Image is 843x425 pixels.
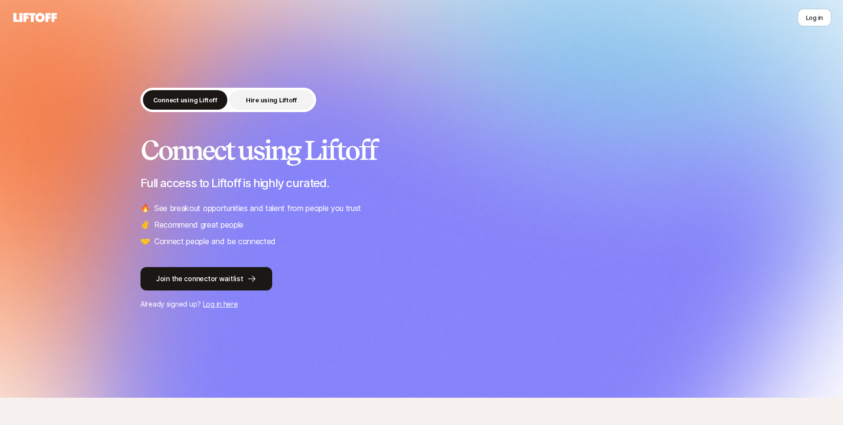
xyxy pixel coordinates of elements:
span: ✌️ [140,218,150,231]
p: Full access to Liftoff is highly curated. [140,176,702,190]
button: Join the connector waitlist [140,267,272,290]
a: Log in here [203,300,238,308]
p: Connect people and be connected [154,235,276,248]
p: Hire using Liftoff [246,95,297,105]
p: Recommend great people [154,218,243,231]
h2: Connect using Liftoff [140,135,702,165]
p: Already signed up? [140,298,702,310]
button: Log in [798,9,831,26]
a: Join the connector waitlist [140,267,702,290]
span: 🤝 [140,235,150,248]
p: See breakout opportunities and talent from people you trust [154,202,361,214]
span: 🔥 [140,202,150,214]
p: Connect using Liftoff [153,95,218,105]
